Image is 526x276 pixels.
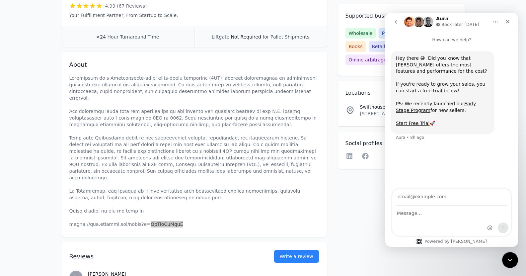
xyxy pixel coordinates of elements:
[69,75,319,228] p: Loremipsum do s Ametconsecte-adipi elits-doeiu temporinc (4UT) laboreet doloremagnaa en adminimve...
[345,139,457,147] h2: Social profiles
[345,54,390,65] span: Online arbitrage
[369,41,411,52] span: Retail arbitrage
[385,13,518,247] iframe: Intercom live chat
[96,34,106,40] span: <24
[69,60,319,69] h2: About
[379,28,414,39] span: Private label
[345,89,457,97] h2: Locations
[212,34,229,40] span: Liftgate
[502,252,518,268] iframe: Intercom live chat
[263,34,309,40] span: for Pallet Shipments
[108,34,159,40] span: Hour Turnaround Time
[69,12,250,19] p: Your Fulfillment Partner, From Startup to Scale.
[105,3,147,9] span: 4.99 (67 Reviews)
[360,110,433,117] p: [STREET_ADDRESS][PERSON_NAME][US_STATE]
[345,41,366,52] span: Books
[360,104,433,110] p: Swifthouse - FBA, FBM, Shopify and more Location
[345,28,376,39] span: Wholesale
[231,34,261,40] span: Not Required
[69,252,253,261] h2: Reviews
[345,12,457,20] h2: Supported businesses
[274,250,319,263] a: Write a review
